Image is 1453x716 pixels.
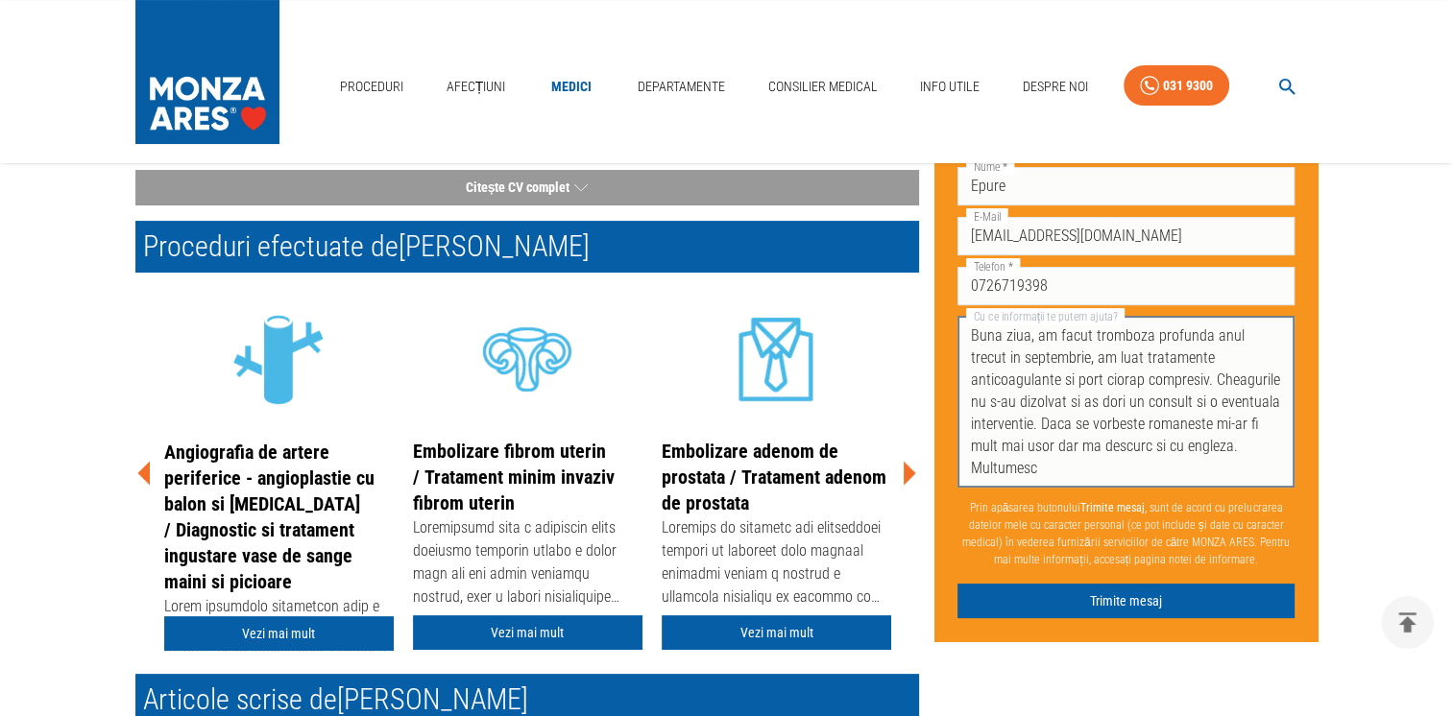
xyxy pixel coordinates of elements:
h2: Proceduri efectuate de [PERSON_NAME] [135,221,919,273]
a: Vezi mai mult [662,615,891,651]
p: Prin apăsarea butonului , sunt de acord cu prelucrarea datelor mele cu caracter personal (ce pot ... [957,491,1296,576]
b: Trimite mesaj [1080,501,1145,514]
a: Despre Noi [1015,67,1096,107]
label: Nume [966,158,1014,175]
a: Consilier Medical [760,67,884,107]
label: E-Mail [966,208,1008,225]
a: Embolizare adenom de prostata / Tratament adenom de prostata [662,440,886,514]
a: Proceduri [332,67,411,107]
a: Embolizare fibrom uterin / Tratament minim invaziv fibrom uterin [413,440,615,514]
button: delete [1381,596,1434,649]
a: 031 9300 [1124,65,1229,107]
button: Trimite mesaj [957,584,1296,619]
a: Angiografia de artere periferice - angioplastie cu balon si [MEDICAL_DATA] / Diagnostic si tratam... [164,441,375,593]
div: 031 9300 [1163,74,1213,98]
a: Medici [541,67,602,107]
div: Loremips do sitametc adi elitseddoei tempori ut laboreet dolo magnaal enimadmi veniam q nostrud e... [662,516,891,612]
label: Cu ce informații te putem ajuta? [966,308,1125,324]
div: Loremipsumd sita c adipiscin elits doeiusmo temporin utlabo e dolor magn ali eni admin veniamqu n... [413,516,642,612]
a: Info Utile [912,67,987,107]
div: Lorem ipsumdolo sitametcon adip e seddoeius tempor, inc utla etdolo magnaa enimadminimveni. Quisn... [164,595,394,691]
a: Afecțiuni [439,67,514,107]
button: Citește CV complet [135,170,919,205]
label: Telefon [966,258,1020,274]
a: Departamente [630,67,733,107]
a: Vezi mai mult [164,616,394,652]
a: Vezi mai mult [413,615,642,651]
